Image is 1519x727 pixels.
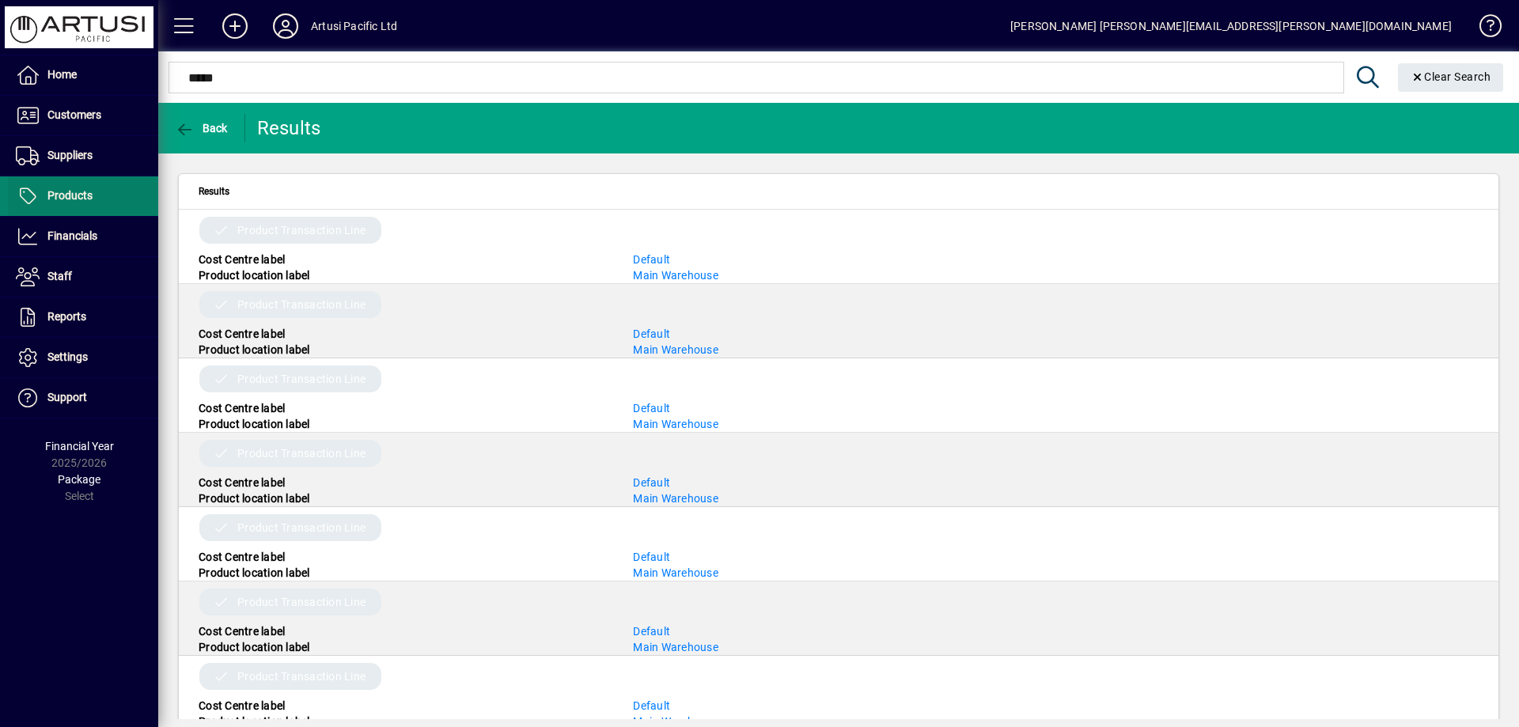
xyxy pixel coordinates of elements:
span: Product Transaction Line [237,445,366,461]
a: Main Warehouse [633,492,718,505]
div: Product location label [187,639,621,655]
a: Financials [8,217,158,256]
div: Product location label [187,416,621,432]
a: Knowledge Base [1468,3,1499,55]
div: Product location label [187,342,621,358]
a: Customers [8,96,158,135]
div: Product location label [187,490,621,506]
a: Products [8,176,158,216]
span: Home [47,68,77,81]
div: Cost Centre label [187,400,621,416]
a: Main Warehouse [633,269,718,282]
span: Financial Year [45,440,114,452]
span: Financials [47,229,97,242]
a: Main Warehouse [633,343,718,356]
span: Package [58,473,100,486]
span: Product Transaction Line [237,371,366,387]
a: Support [8,378,158,418]
div: Product location label [187,267,621,283]
span: Clear Search [1411,70,1491,83]
a: Home [8,55,158,95]
span: Support [47,391,87,403]
div: Cost Centre label [187,623,621,639]
span: Reports [47,310,86,323]
span: Product Transaction Line [237,520,366,536]
span: Settings [47,350,88,363]
app-page-header-button: Back [158,114,245,142]
span: Product Transaction Line [237,668,366,684]
a: Main Warehouse [633,566,718,579]
button: Clear [1398,63,1504,92]
div: Cost Centre label [187,326,621,342]
span: Back [175,122,228,134]
a: Default [633,625,670,638]
a: Default [633,253,670,266]
button: Profile [260,12,311,40]
a: Settings [8,338,158,377]
div: Cost Centre label [187,698,621,714]
span: Products [47,189,93,202]
button: Add [210,12,260,40]
a: Default [633,476,670,489]
span: Results [199,183,229,200]
span: Product Transaction Line [237,222,366,238]
div: Cost Centre label [187,252,621,267]
span: Customers [47,108,101,121]
a: Main Warehouse [633,418,718,430]
a: Default [633,699,670,712]
div: Cost Centre label [187,549,621,565]
span: Product Transaction Line [237,594,366,610]
div: Product location label [187,565,621,581]
a: Default [633,402,670,415]
span: Suppliers [47,149,93,161]
div: Cost Centre label [187,475,621,490]
a: Staff [8,257,158,297]
span: Staff [47,270,72,282]
a: Reports [8,297,158,337]
a: Main Warehouse [633,641,718,653]
a: Default [633,551,670,563]
span: Product Transaction Line [237,297,366,312]
a: Suppliers [8,136,158,176]
div: Artusi Pacific Ltd [311,13,397,39]
div: Results [257,115,324,141]
a: Default [633,328,670,340]
div: [PERSON_NAME] [PERSON_NAME][EMAIL_ADDRESS][PERSON_NAME][DOMAIN_NAME] [1010,13,1452,39]
button: Back [171,114,232,142]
